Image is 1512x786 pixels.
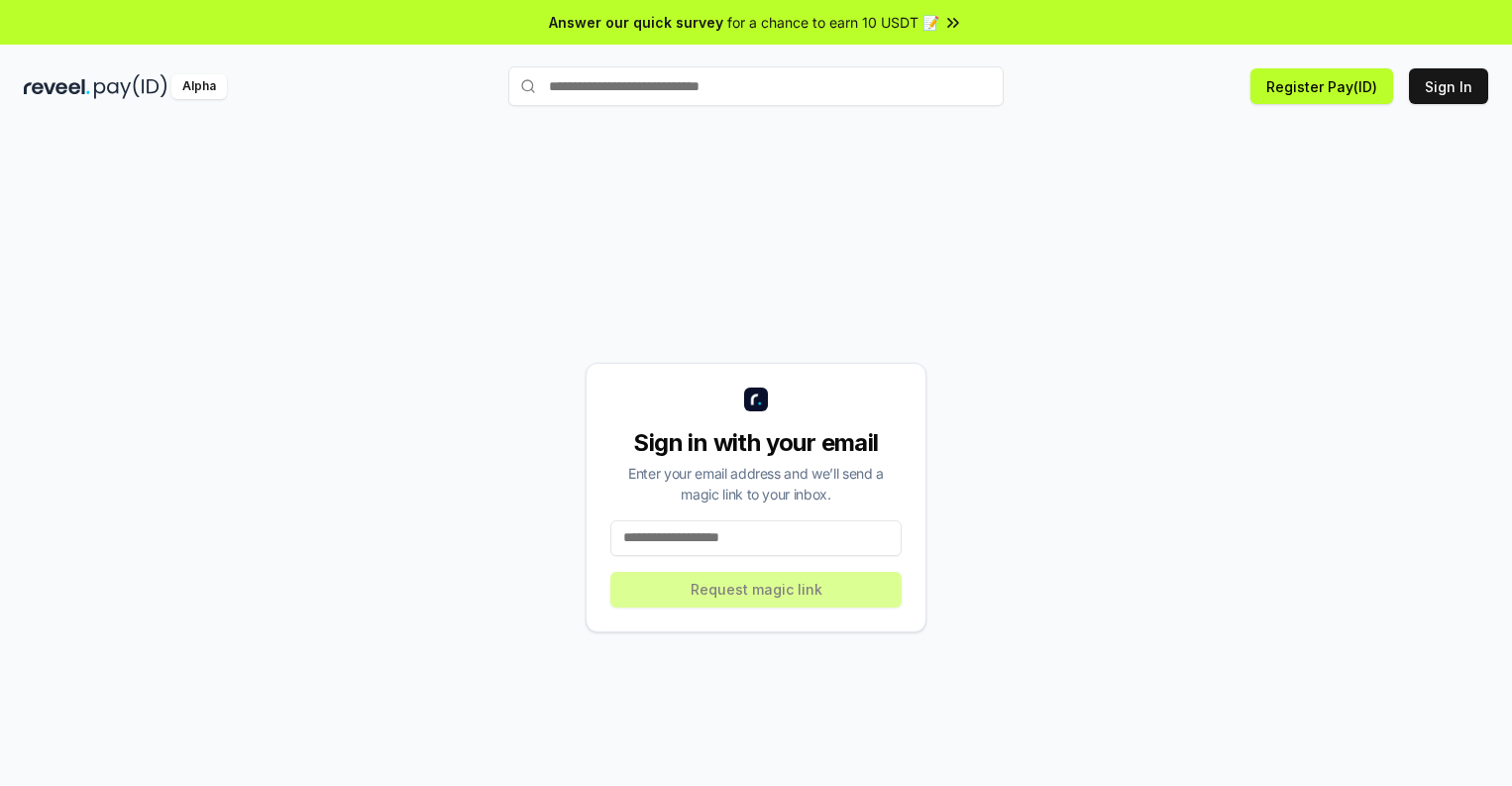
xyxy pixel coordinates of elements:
button: Register Pay(ID) [1250,68,1393,104]
span: for a chance to earn 10 USDT 📝 [727,12,939,33]
img: reveel_dark [24,74,90,99]
img: logo_small [744,388,768,411]
button: Sign In [1409,68,1488,104]
div: Sign in with your email [610,427,902,459]
div: Enter your email address and we’ll send a magic link to your inbox. [610,463,902,505]
div: Alpha [171,74,227,99]
img: pay_id [94,74,167,99]
span: Answer our quick survey [549,12,723,33]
